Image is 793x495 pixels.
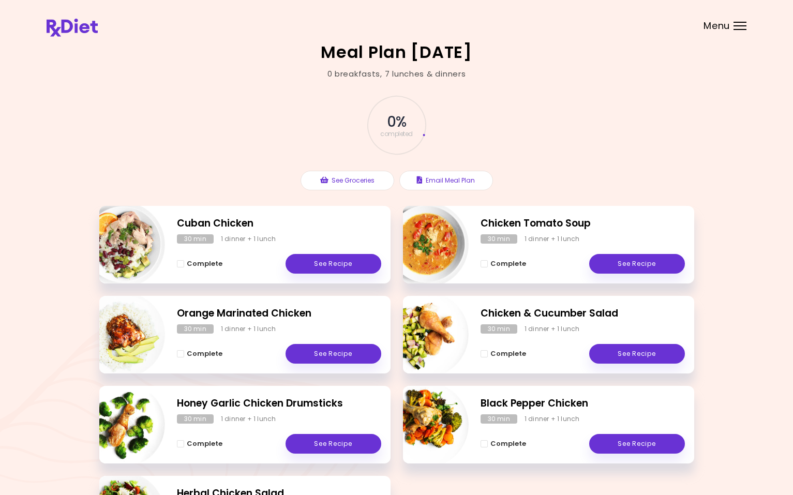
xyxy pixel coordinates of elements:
div: 30 min [481,414,517,424]
div: 1 dinner + 1 lunch [221,324,276,334]
a: See Recipe - Chicken Tomato Soup [589,254,685,274]
div: 30 min [177,234,214,244]
div: 1 dinner + 1 lunch [221,414,276,424]
h2: Cuban Chicken [177,216,381,231]
div: 1 dinner + 1 lunch [221,234,276,244]
img: Info - Orange Marinated Chicken [79,292,165,378]
img: Info - Honey Garlic Chicken Drumsticks [79,382,165,468]
div: 30 min [481,234,517,244]
h2: Black Pepper Chicken [481,396,685,411]
button: Complete - Honey Garlic Chicken Drumsticks [177,438,222,450]
div: 30 min [177,324,214,334]
a: See Recipe - Orange Marinated Chicken [286,344,381,364]
button: See Groceries [301,171,394,190]
h2: Honey Garlic Chicken Drumsticks [177,396,381,411]
span: Complete [490,260,526,268]
button: Email Meal Plan [399,171,493,190]
div: 1 dinner + 1 lunch [525,414,580,424]
h2: Chicken Tomato Soup [481,216,685,231]
a: See Recipe - Honey Garlic Chicken Drumsticks [286,434,381,454]
button: Complete - Black Pepper Chicken [481,438,526,450]
span: completed [380,131,413,137]
a: See Recipe - Black Pepper Chicken [589,434,685,454]
span: Complete [187,440,222,448]
button: Complete - Chicken Tomato Soup [481,258,526,270]
div: 1 dinner + 1 lunch [525,324,580,334]
div: 0 breakfasts , 7 lunches & dinners [327,68,466,80]
button: Complete - Cuban Chicken [177,258,222,270]
h2: Meal Plan [DATE] [321,44,472,61]
a: See Recipe - Chicken & Cucumber Salad [589,344,685,364]
button: Complete - Chicken & Cucumber Salad [481,348,526,360]
a: See Recipe - Cuban Chicken [286,254,381,274]
div: 1 dinner + 1 lunch [525,234,580,244]
span: Complete [187,350,222,358]
img: Info - Cuban Chicken [79,202,165,288]
img: Info - Chicken Tomato Soup [383,202,469,288]
span: Complete [490,440,526,448]
span: Menu [704,21,730,31]
span: Complete [490,350,526,358]
h2: Chicken & Cucumber Salad [481,306,685,321]
img: RxDiet [47,19,98,37]
h2: Orange Marinated Chicken [177,306,381,321]
div: 30 min [481,324,517,334]
div: 30 min [177,414,214,424]
span: Complete [187,260,222,268]
img: Info - Chicken & Cucumber Salad [383,292,469,378]
button: Complete - Orange Marinated Chicken [177,348,222,360]
img: Info - Black Pepper Chicken [383,382,469,468]
span: 0 % [387,113,406,131]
